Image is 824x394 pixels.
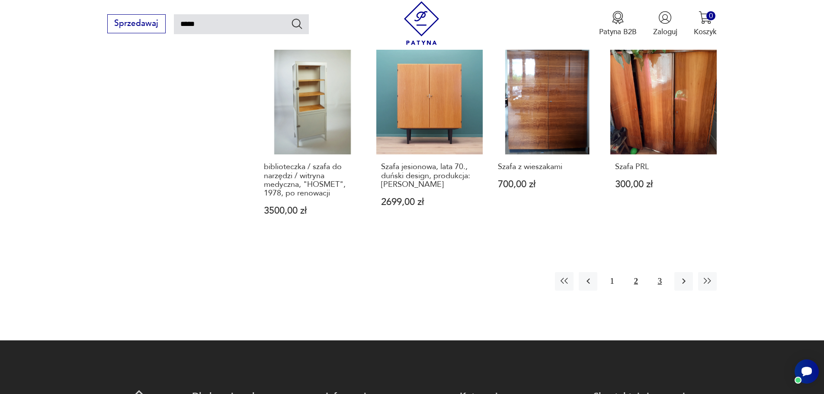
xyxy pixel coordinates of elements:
p: 3500,00 zł [264,206,361,215]
img: Ikona koszyka [699,11,712,24]
h3: Szafa PRL [615,163,712,171]
a: Szafa jesionowa, lata 70., duński design, produkcja: DaniaSzafa jesionowa, lata 70., duński desig... [376,48,483,235]
p: Koszyk [694,27,717,37]
button: 2 [627,272,645,291]
iframe: Smartsupp widget button [795,359,819,384]
p: Zaloguj [653,27,677,37]
button: 3 [651,272,669,291]
h3: Szafa jesionowa, lata 70., duński design, produkcja: [PERSON_NAME] [381,163,478,189]
button: Zaloguj [653,11,677,37]
h3: Szafa z wieszakami [498,163,595,171]
img: Patyna - sklep z meblami i dekoracjami vintage [400,1,443,45]
a: Sprzedawaj [107,21,166,28]
h3: biblioteczka / szafa do narzędzi / witryna medyczna, "HOSMET", 1978, po renowacji [264,163,361,198]
p: 700,00 zł [498,180,595,189]
p: 300,00 zł [615,180,712,189]
p: Patyna B2B [599,27,637,37]
button: 0Koszyk [694,11,717,37]
p: 2699,00 zł [381,198,478,207]
a: Szafa z wieszakamiSzafa z wieszakami700,00 zł [493,48,600,235]
button: Szukaj [291,17,303,30]
img: Ikona medalu [611,11,625,24]
button: Sprzedawaj [107,14,166,33]
a: Ikona medaluPatyna B2B [599,11,637,37]
a: biblioteczka / szafa do narzędzi / witryna medyczna, "HOSMET", 1978, po renowacjibiblioteczka / s... [259,48,366,235]
button: Patyna B2B [599,11,637,37]
button: 1 [603,272,621,291]
a: Szafa PRLSzafa PRL300,00 zł [610,48,717,235]
div: 0 [706,11,715,20]
img: Ikonka użytkownika [658,11,672,24]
